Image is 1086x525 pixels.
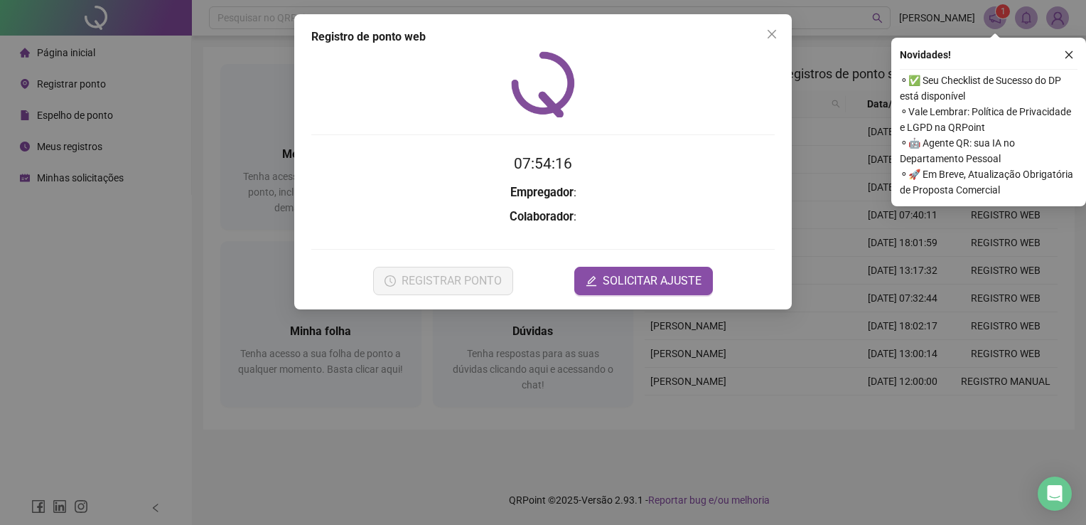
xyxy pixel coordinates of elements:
div: Registro de ponto web [311,28,775,46]
button: editSOLICITAR AJUSTE [574,267,713,295]
span: Novidades ! [900,47,951,63]
time: 07:54:16 [514,155,572,172]
h3: : [311,184,775,202]
button: Close [760,23,783,46]
span: close [766,28,778,40]
strong: Empregador [510,186,574,199]
button: REGISTRAR PONTO [373,267,513,295]
div: Open Intercom Messenger [1038,477,1072,511]
span: close [1064,50,1074,60]
span: ⚬ 🚀 Em Breve, Atualização Obrigatória de Proposta Comercial [900,166,1077,198]
span: ⚬ ✅ Seu Checklist de Sucesso do DP está disponível [900,73,1077,104]
img: QRPoint [511,51,575,117]
span: edit [586,275,597,287]
span: SOLICITAR AJUSTE [603,272,701,290]
h3: : [311,208,775,226]
strong: Colaborador [510,210,574,223]
span: ⚬ 🤖 Agente QR: sua IA no Departamento Pessoal [900,135,1077,166]
span: ⚬ Vale Lembrar: Política de Privacidade e LGPD na QRPoint [900,104,1077,135]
